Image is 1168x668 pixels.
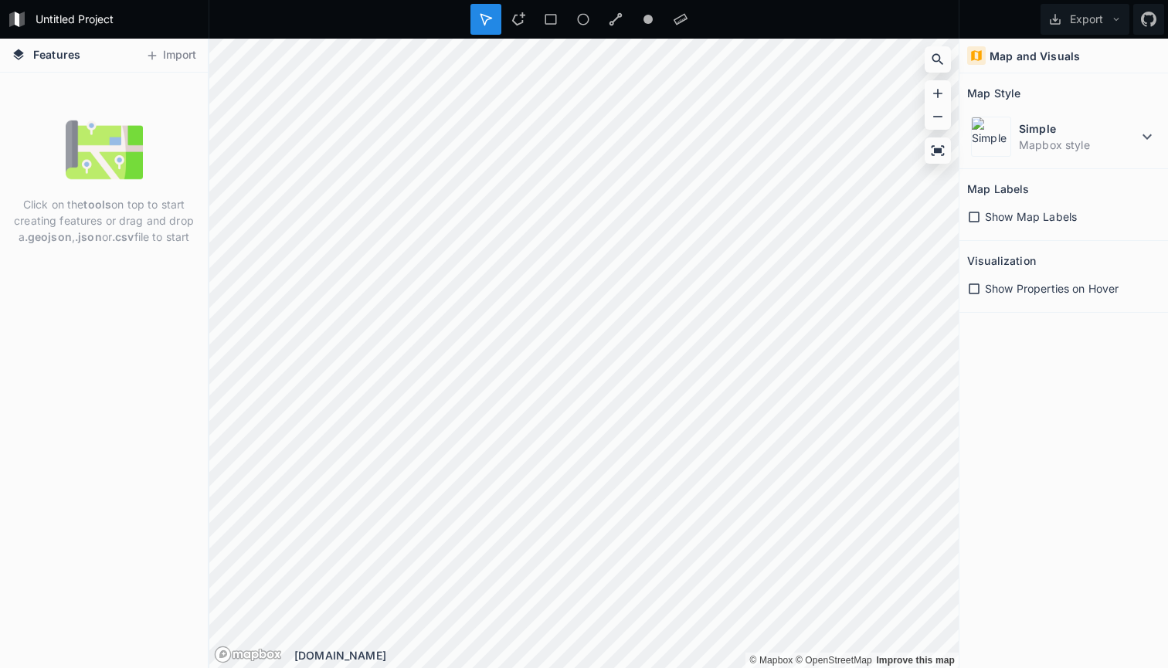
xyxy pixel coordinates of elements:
a: OpenStreetMap [796,655,872,666]
img: empty [66,111,143,188]
img: Simple [971,117,1011,157]
span: Show Map Labels [985,209,1077,225]
button: Export [1041,4,1129,35]
h4: Map and Visuals [990,48,1080,64]
button: Import [138,43,204,68]
span: Show Properties on Hover [985,280,1119,297]
strong: .csv [112,230,134,243]
dt: Simple [1019,120,1138,137]
a: Map feedback [876,655,955,666]
a: Mapbox logo [214,646,282,663]
dd: Mapbox style [1019,137,1138,153]
strong: .json [75,230,102,243]
strong: .geojson [25,230,72,243]
h2: Map Labels [967,177,1029,201]
div: [DOMAIN_NAME] [294,647,959,663]
strong: tools [83,198,111,211]
a: Mapbox [749,655,793,666]
h2: Visualization [967,249,1036,273]
p: Click on the on top to start creating features or drag and drop a , or file to start [12,196,196,245]
span: Features [33,46,80,63]
h2: Map Style [967,81,1020,105]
